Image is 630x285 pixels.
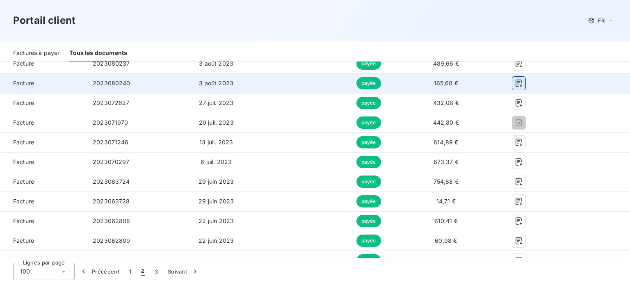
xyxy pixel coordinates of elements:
span: 984,00 € [433,257,459,264]
span: 13 juil. 2023 [199,139,233,146]
span: payée [356,176,381,188]
span: payée [356,156,381,168]
span: Facture [7,158,80,166]
button: Suivant [163,263,204,280]
span: 442,80 € [433,119,459,126]
span: payée [356,254,381,267]
span: 432,08 € [433,99,459,106]
span: 29 juin 2023 [199,178,234,185]
span: 614,89 € [434,139,458,146]
span: Facture [7,178,80,186]
span: FR [598,17,605,24]
span: payée [356,136,381,148]
span: 2023070297 [93,158,130,165]
span: 27 juil. 2023 [199,99,233,106]
span: payée [356,97,381,109]
span: Facture [7,217,80,225]
span: 610,41 € [434,217,458,224]
span: payée [356,77,381,89]
div: Tous les documents [69,44,127,62]
span: 2023072627 [93,99,130,106]
span: 14,71 € [436,198,456,205]
span: 3 août 2023 [199,80,233,87]
span: 2023071246 [93,139,129,146]
span: Facture [7,197,80,205]
span: 3 août 2023 [199,60,233,67]
span: payée [356,57,381,70]
span: 2023071970 [93,119,128,126]
span: 2023062808 [93,217,130,224]
span: 673,37 € [434,158,459,165]
span: 2 [141,267,144,276]
span: 100 [20,267,30,276]
span: 2023063724 [93,178,130,185]
span: 489,66 € [433,60,459,67]
span: payée [356,195,381,207]
button: 3 [150,263,163,280]
span: 2023080240 [93,80,130,87]
span: Facture [7,79,80,87]
span: 2023061865 [93,257,129,264]
span: Facture [7,59,80,68]
span: 22 juin 2023 [199,217,234,224]
h3: Portail client [13,13,75,28]
button: 2 [136,263,149,280]
span: 22 juin 2023 [199,237,234,244]
span: 754,88 € [434,178,459,185]
span: 29 juin 2023 [199,198,234,205]
span: 6 juil. 2023 [201,158,232,165]
button: Précédent [75,263,124,280]
button: 1 [124,263,136,280]
span: Facture [7,256,80,264]
span: 20 juil. 2023 [199,119,234,126]
span: payée [356,215,381,227]
span: Facture [7,119,80,127]
span: Facture [7,99,80,107]
span: 2023062809 [93,237,130,244]
span: 60,98 € [435,237,457,244]
span: payée [356,116,381,129]
span: 2023063728 [93,198,130,205]
span: Facture [7,237,80,245]
div: Factures à payer [13,44,59,62]
span: Facture [7,138,80,146]
span: payée [356,235,381,247]
span: 165,60 € [434,80,458,87]
span: 15 juin 2023 [199,257,233,264]
span: 2023080237 [93,60,130,67]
